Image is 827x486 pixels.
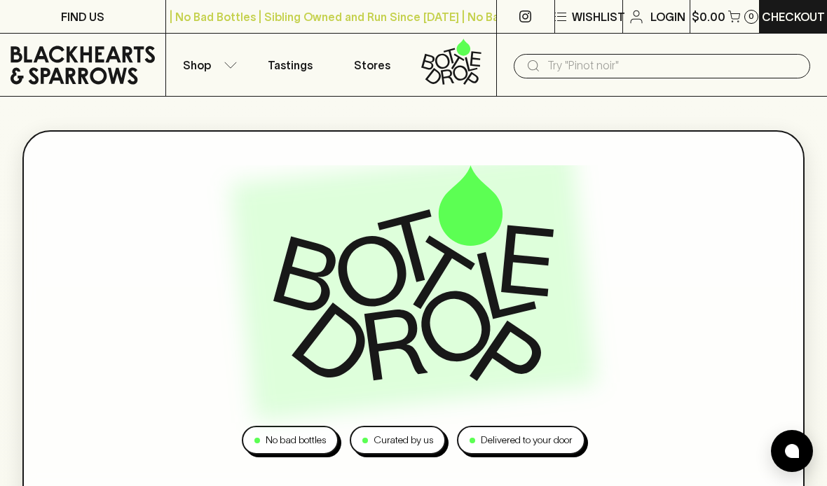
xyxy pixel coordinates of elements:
[547,55,799,77] input: Try "Pinot noir"
[266,433,326,447] p: No bad bottles
[183,57,211,74] p: Shop
[481,433,573,447] p: Delivered to your door
[692,8,725,25] p: $0.00
[762,8,825,25] p: Checkout
[374,433,433,447] p: Curated by us
[268,57,313,74] p: Tastings
[61,8,104,25] p: FIND US
[273,165,554,381] img: Bottle Drop
[572,8,625,25] p: Wishlist
[785,444,799,458] img: bubble-icon
[354,57,390,74] p: Stores
[249,34,332,96] a: Tastings
[749,13,754,20] p: 0
[650,8,685,25] p: Login
[166,34,249,96] button: Shop
[332,34,414,96] a: Stores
